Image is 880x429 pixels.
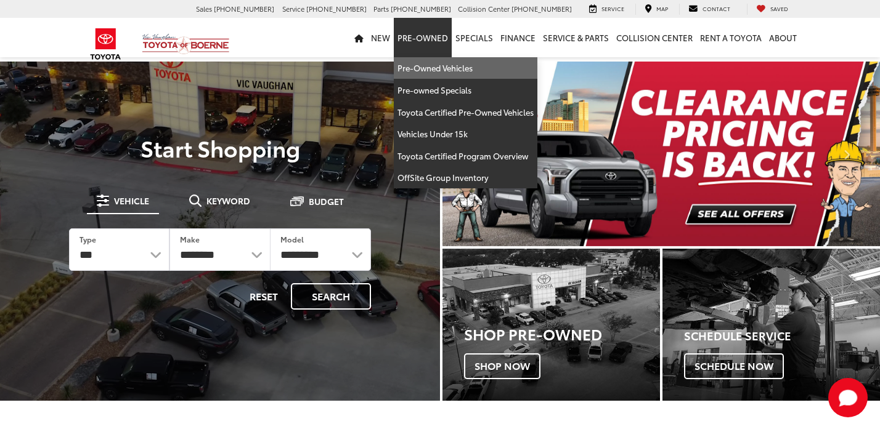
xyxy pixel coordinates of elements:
a: Toyota Certified Program Overview [394,145,537,167]
label: Make [180,234,200,244]
span: Sales [196,4,212,14]
a: Rent a Toyota [696,18,765,57]
button: Reset [239,283,288,310]
a: Toyota Certified Pre-Owned Vehicles [394,102,537,124]
a: Contact [679,4,739,15]
a: Shop Pre-Owned Shop Now [442,249,660,401]
span: Service [282,4,304,14]
a: My Saved Vehicles [747,4,797,15]
a: Finance [497,18,539,57]
a: Pre-Owned [394,18,452,57]
img: Clearance Pricing Is Back [442,62,880,246]
span: Keyword [206,196,250,205]
a: Pre-Owned Vehicles [394,57,537,79]
a: Schedule Service Schedule Now [662,249,880,401]
a: Specials [452,18,497,57]
div: Toyota [442,249,660,401]
span: Vehicle [114,196,149,205]
a: New [367,18,394,57]
span: [PHONE_NUMBER] [306,4,367,14]
a: About [765,18,801,57]
span: Shop Now [464,353,540,379]
img: Vic Vaughan Toyota of Boerne [142,33,230,55]
label: Type [79,234,96,244]
span: Collision Center [458,4,510,14]
a: Home [351,18,367,57]
span: Contact [703,4,730,12]
a: Vehicles Under 15k [394,123,537,145]
h3: Shop Pre-Owned [464,326,660,342]
a: Pre-owned Specials [394,79,537,102]
button: Toggle Chat Window [828,378,868,417]
p: Start Shopping [52,135,388,160]
svg: Start Chat [828,378,868,417]
span: [PHONE_NUMBER] [511,4,572,14]
span: Budget [309,197,344,206]
button: Search [291,283,371,310]
h4: Schedule Service [684,330,880,342]
div: Toyota [662,249,880,401]
img: Toyota [83,24,129,64]
a: Service & Parts: Opens in a new tab [539,18,613,57]
span: [PHONE_NUMBER] [214,4,274,14]
a: Map [635,4,677,15]
a: Collision Center [613,18,696,57]
span: Service [601,4,624,12]
a: OffSite Group Inventory [394,167,537,188]
div: carousel slide number 1 of 2 [442,62,880,246]
span: [PHONE_NUMBER] [391,4,451,14]
span: Parts [373,4,389,14]
span: Saved [770,4,788,12]
section: Carousel section with vehicle pictures - may contain disclaimers. [442,62,880,246]
label: Model [280,234,304,244]
span: Schedule Now [684,353,784,379]
a: Service [580,4,634,15]
span: Map [656,4,668,12]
